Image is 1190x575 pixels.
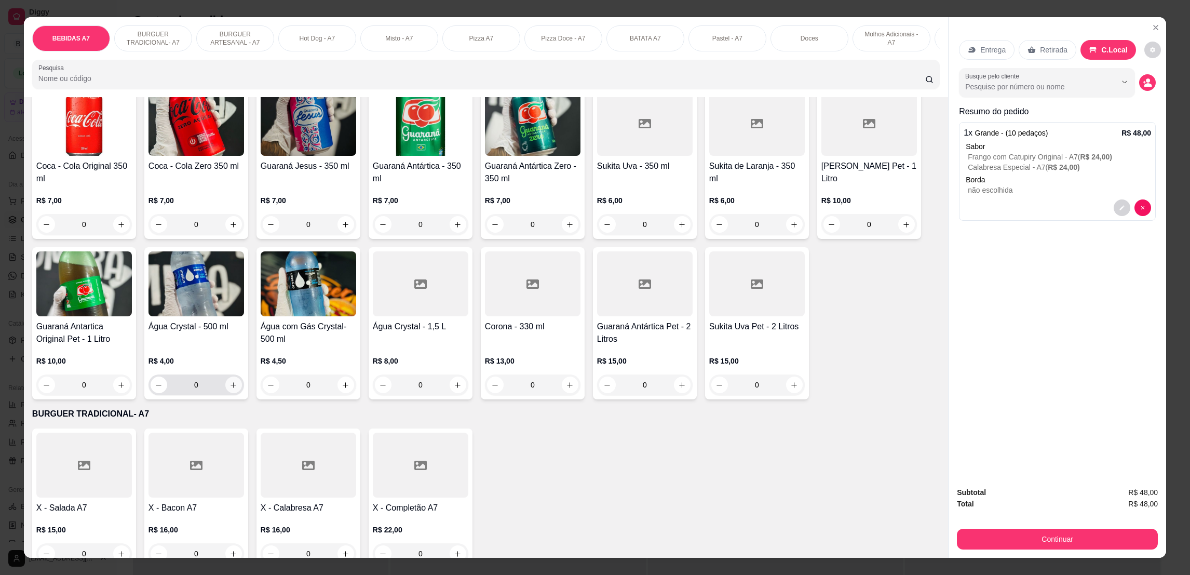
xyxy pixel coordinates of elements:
[261,195,356,206] p: R$ 7,00
[225,377,242,393] button: increase-product-quantity
[148,525,244,535] p: R$ 16,00
[113,216,130,233] button: increase-product-quantity
[337,216,354,233] button: increase-product-quantity
[964,127,1048,139] p: 1 x
[38,63,67,72] label: Pesquisa
[821,195,917,206] p: R$ 10,00
[32,408,940,420] p: BURGUER TRADICIONAL- A7
[1121,128,1151,138] p: R$ 48,00
[487,377,504,393] button: decrease-product-quantity
[36,91,132,156] img: product-image
[786,377,803,393] button: increase-product-quantity
[261,525,356,535] p: R$ 16,00
[38,73,925,84] input: Pesquisa
[450,216,466,233] button: increase-product-quantity
[38,377,55,393] button: decrease-product-quantity
[261,251,356,316] img: product-image
[375,545,391,562] button: decrease-product-quantity
[385,34,413,43] p: Misto - A7
[36,356,132,366] p: R$ 10,00
[375,216,391,233] button: decrease-product-quantity
[957,529,1158,550] button: Continuar
[261,160,356,172] h4: Guaraná Jesus - 350 ml
[597,160,693,172] h4: Sukita Uva - 350 ml
[225,216,242,233] button: increase-product-quantity
[123,30,183,47] p: BURGUER TRADICIONAL- A7
[373,160,468,185] h4: Guaraná Antártica - 350 ml
[485,195,580,206] p: R$ 7,00
[711,377,728,393] button: decrease-product-quantity
[36,195,132,206] p: R$ 7,00
[148,502,244,514] h4: X - Bacon A7
[801,34,818,43] p: Doces
[1128,498,1158,510] span: R$ 48,00
[485,160,580,185] h4: Guaraná Antártica Zero - 350 ml
[898,216,915,233] button: increase-product-quantity
[148,251,244,316] img: product-image
[485,320,580,333] h4: Corona - 330 ml
[597,320,693,345] h4: Guaraná Antártica Pet - 2 Litros
[1139,74,1156,91] button: decrease-product-quantity
[151,216,167,233] button: decrease-product-quantity
[469,34,493,43] p: Pizza A7
[959,105,1156,118] p: Resumo do pedido
[36,251,132,316] img: product-image
[337,377,354,393] button: increase-product-quantity
[562,216,578,233] button: increase-product-quantity
[599,216,616,233] button: decrease-product-quantity
[965,82,1100,92] input: Busque pelo cliente
[52,34,90,43] p: BEBIDAS A7
[485,91,580,156] img: product-image
[1116,74,1133,90] button: Show suggestions
[597,195,693,206] p: R$ 6,00
[957,488,986,497] strong: Subtotal
[1134,199,1151,216] button: decrease-product-quantity
[148,320,244,333] h4: Água Crystal - 500 ml
[1101,45,1128,55] p: C.Local
[36,320,132,345] h4: Guaraná Antartica Original Pet - 1 Litro
[36,525,132,535] p: R$ 15,00
[263,216,279,233] button: decrease-product-quantity
[968,162,1151,172] p: Calabresa Especial - A7 (
[36,160,132,185] h4: Coca - Cola Original 350 ml
[263,377,279,393] button: decrease-product-quantity
[373,356,468,366] p: R$ 8,00
[113,377,130,393] button: increase-product-quantity
[966,141,1151,152] div: Sabor
[1147,19,1164,36] button: Close
[597,356,693,366] p: R$ 15,00
[148,91,244,156] img: product-image
[1128,487,1158,498] span: R$ 48,00
[373,320,468,333] h4: Água Crystal - 1,5 L
[965,72,1023,81] label: Busque pelo cliente
[861,30,922,47] p: Molhos Adicionais - A7
[821,160,917,185] h4: [PERSON_NAME] Pet - 1 Litro
[38,216,55,233] button: decrease-product-quantity
[450,377,466,393] button: increase-product-quantity
[541,34,585,43] p: Pizza Doce - A7
[450,545,466,562] button: increase-product-quantity
[148,195,244,206] p: R$ 7,00
[151,377,167,393] button: decrease-product-quantity
[786,216,803,233] button: increase-product-quantity
[375,377,391,393] button: decrease-product-quantity
[980,45,1006,55] p: Entrega
[148,356,244,366] p: R$ 4,00
[957,500,973,508] strong: Total
[1048,163,1080,171] span: R$ 24,00 )
[1114,199,1130,216] button: decrease-product-quantity
[712,34,742,43] p: Pastel - A7
[599,377,616,393] button: decrease-product-quantity
[630,34,661,43] p: BATATA A7
[148,160,244,172] h4: Coca - Cola Zero 350 ml
[485,356,580,366] p: R$ 13,00
[562,377,578,393] button: increase-product-quantity
[674,377,691,393] button: increase-product-quantity
[373,91,468,156] img: product-image
[36,502,132,514] h4: X - Salada A7
[711,216,728,233] button: decrease-product-quantity
[968,185,1151,195] p: não escolhida
[709,356,805,366] p: R$ 15,00
[373,502,468,514] h4: X - Completão A7
[261,502,356,514] h4: X - Calabresa A7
